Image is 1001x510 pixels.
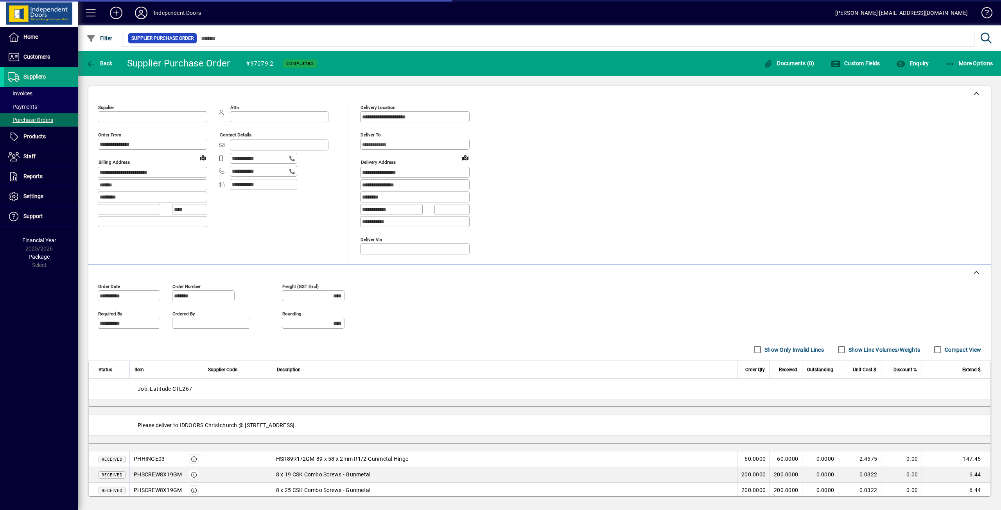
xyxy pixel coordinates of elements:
mat-label: Delivery Location [361,105,395,110]
mat-label: Deliver To [361,132,381,138]
mat-label: Freight (GST excl) [282,283,319,289]
app-page-header-button: Back [78,56,121,70]
td: 0.00 [881,483,922,498]
span: Description [277,365,301,374]
td: 0.0322 [838,483,881,498]
span: Settings [23,193,43,199]
span: Suppliers [23,73,46,80]
span: Discount % [893,365,917,374]
mat-label: Rounding [282,311,301,316]
span: Filter [86,35,113,41]
a: Staff [4,147,78,166]
mat-label: Order number [172,283,201,289]
span: 8 x 25 CSK Combo Screws - Gunmetal [276,486,371,494]
div: Independent Doors [154,7,201,19]
span: More Options [945,60,993,66]
span: Outstanding [807,365,833,374]
td: 147.45 [922,451,990,467]
a: Purchase Orders [4,113,78,127]
td: 2.4575 [838,451,881,467]
span: Support [23,213,43,219]
td: 200.0000 [770,467,802,483]
td: 0.0000 [802,451,838,467]
a: Settings [4,187,78,206]
mat-label: Required by [98,311,122,316]
span: Customers [23,54,50,60]
td: 200.0000 [737,467,770,483]
span: Received [102,473,122,477]
td: 60.0000 [737,451,770,467]
a: Reports [4,167,78,186]
mat-label: Ordered by [172,311,195,316]
span: Extend $ [962,365,981,374]
a: Knowledge Base [976,2,991,27]
td: 6.44 [922,483,990,498]
span: Order Qty [745,365,765,374]
span: Back [86,60,113,66]
mat-label: Order date [98,283,120,289]
button: Filter [84,31,115,45]
td: 0.0322 [838,467,881,483]
span: Documents (0) [764,60,814,66]
span: Invoices [8,90,32,97]
a: Customers [4,47,78,67]
span: Status [99,365,112,374]
div: [PERSON_NAME] [EMAIL_ADDRESS][DOMAIN_NAME] [835,7,968,19]
button: Add [104,6,129,20]
label: Show Line Volumes/Weights [847,346,920,354]
a: Support [4,207,78,226]
span: Purchase Orders [8,117,53,123]
div: Job: Latitude CTL267 [89,379,990,399]
td: 6.44 [922,467,990,483]
span: Supplier Code [208,365,237,374]
span: Home [23,34,38,40]
a: Products [4,127,78,147]
div: Supplier Purchase Order [127,57,230,70]
span: Item [135,365,144,374]
button: Enquiry [894,56,931,70]
td: 0.00 [881,467,922,483]
label: Show Only Invalid Lines [763,346,824,354]
td: 200.0000 [770,483,802,498]
span: Completed [286,61,314,66]
td: 60.0000 [770,451,802,467]
span: Enquiry [896,60,929,66]
button: Profile [129,6,154,20]
a: View on map [197,151,209,164]
div: PHHINGE03 [134,455,165,463]
a: Invoices [4,87,78,100]
button: Back [84,56,115,70]
td: 0.0000 [802,467,838,483]
span: Custom Fields [831,60,880,66]
span: Staff [23,153,36,159]
button: Documents (0) [762,56,816,70]
div: Please deliver to IDDOORS Christchurch @ [STREET_ADDRESS]. [89,415,990,435]
span: Financial Year [22,237,56,243]
button: More Options [944,56,995,70]
mat-label: Deliver via [361,236,382,242]
td: 0.0000 [802,483,838,498]
div: PHSCREW8X19GM [134,471,182,478]
mat-label: Order from [98,132,121,138]
span: 8 x 19 CSK Combo Screws - Gunmetal [276,471,371,478]
td: 200.0000 [737,483,770,498]
span: Unit Cost $ [853,365,876,374]
span: Supplier Purchase Order [131,34,194,42]
td: 0.00 [881,451,922,467]
span: Received [102,457,122,462]
span: Reports [23,173,43,179]
label: Compact View [943,346,981,354]
div: PHSCREW8X19GM [134,486,182,494]
span: Products [23,133,46,140]
button: Custom Fields [829,56,882,70]
div: #97079-2 [246,57,273,70]
span: Package [29,254,50,260]
span: Received [102,489,122,493]
a: Payments [4,100,78,113]
span: HSR89R1/2GM-89 x 58 x 2mm R1/2 Gunmetal Hinge [276,455,408,463]
mat-label: Supplier [98,105,114,110]
a: Home [4,27,78,47]
span: Received [779,365,797,374]
a: View on map [459,151,472,164]
mat-label: Attn [230,105,239,110]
